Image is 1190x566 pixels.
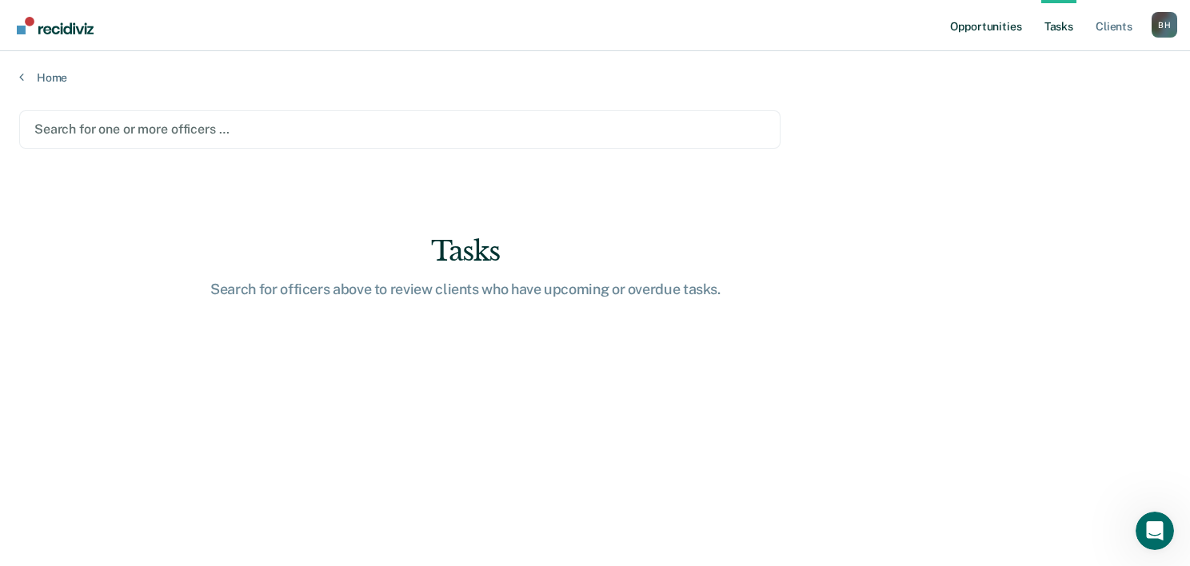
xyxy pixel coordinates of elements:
iframe: Intercom live chat [1136,512,1174,550]
div: Tasks [210,235,721,268]
a: Home [19,70,1171,85]
div: B H [1152,12,1177,38]
div: Search for officers above to review clients who have upcoming or overdue tasks. [210,281,721,298]
img: Recidiviz [17,17,94,34]
button: Profile dropdown button [1152,12,1177,38]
